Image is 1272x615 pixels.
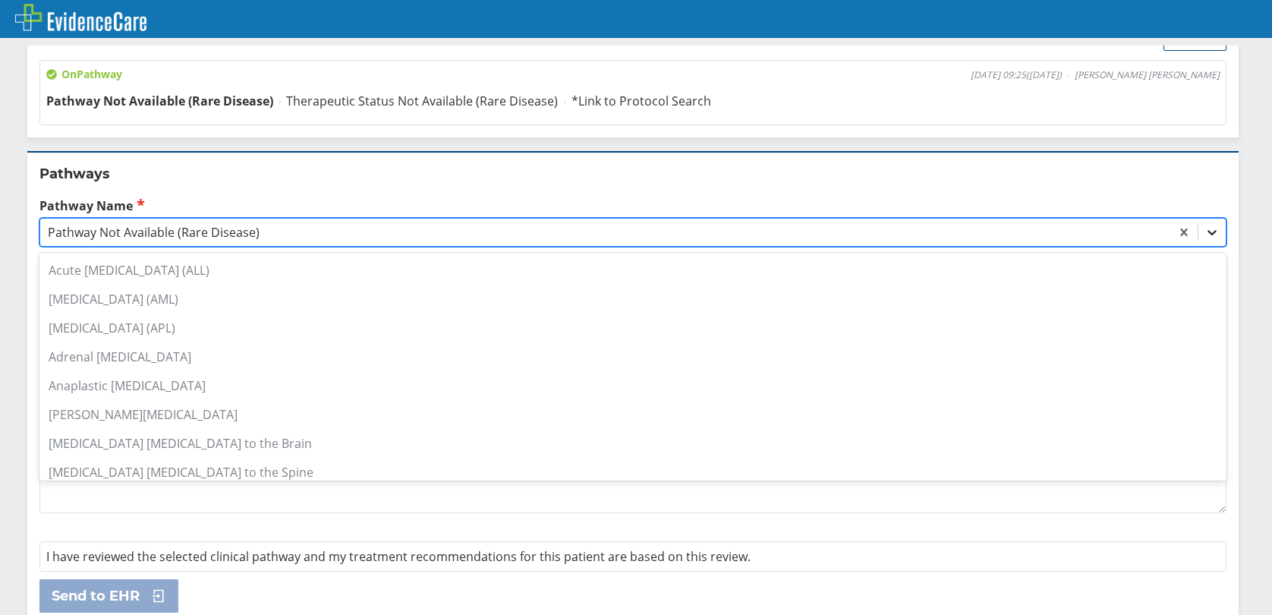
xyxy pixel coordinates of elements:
div: [MEDICAL_DATA] [MEDICAL_DATA] to the Spine [39,458,1226,487]
span: I have reviewed the selected clinical pathway and my treatment recommendations for this patient a... [46,548,751,565]
span: [DATE] 09:25 ( [DATE] ) [971,69,1062,81]
img: EvidenceCare [15,4,146,31]
h2: Pathways [39,165,1226,183]
span: Pathway Not Available (Rare Disease) [46,93,273,109]
label: Pathway Name [39,197,1226,214]
span: Therapeutic Status Not Available (Rare Disease) [286,93,558,109]
div: Pathway Not Available (Rare Disease) [48,224,260,241]
button: Send to EHR [39,579,178,613]
div: [MEDICAL_DATA] (APL) [39,314,1226,342]
span: On Pathway [46,67,122,82]
div: [MEDICAL_DATA] (AML) [39,285,1226,314]
span: [PERSON_NAME] [PERSON_NAME] [1075,69,1220,81]
div: Adrenal [MEDICAL_DATA] [39,342,1226,371]
div: [PERSON_NAME][MEDICAL_DATA] [39,400,1226,429]
div: Anaplastic [MEDICAL_DATA] [39,371,1226,400]
span: Send to EHR [52,587,140,605]
span: *Link to Protocol Search [571,93,711,109]
div: [MEDICAL_DATA] [MEDICAL_DATA] to the Brain [39,429,1226,458]
div: Acute [MEDICAL_DATA] (ALL) [39,256,1226,285]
